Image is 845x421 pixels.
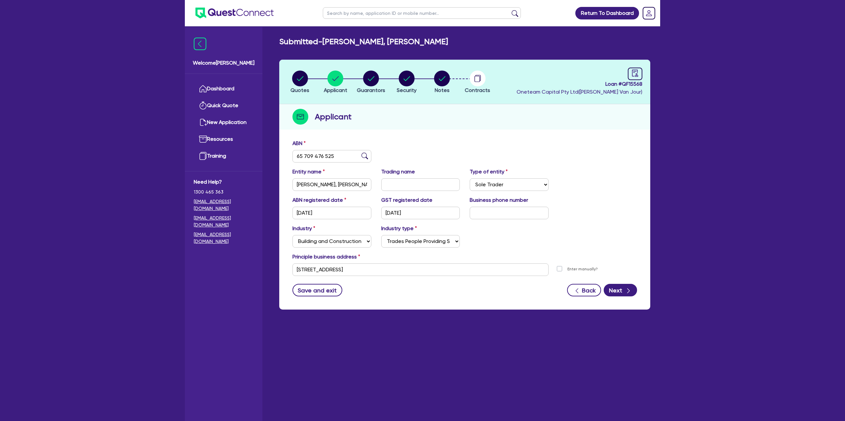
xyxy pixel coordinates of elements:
[194,198,253,212] a: [EMAIL_ADDRESS][DOMAIN_NAME]
[292,168,325,176] label: Entity name
[292,196,346,204] label: ABN registered date
[194,114,253,131] a: New Application
[434,70,450,95] button: Notes
[567,266,598,272] label: Enter manually?
[381,225,417,232] label: Industry type
[575,7,639,19] a: Return To Dashboard
[199,152,207,160] img: training
[195,8,274,18] img: quest-connect-logo-blue
[290,87,309,93] span: Quotes
[199,118,207,126] img: new-application
[194,148,253,165] a: Training
[470,196,528,204] label: Business phone number
[292,109,308,125] img: step-icon
[381,196,432,204] label: GST registered date
[396,70,417,95] button: Security
[517,80,642,88] span: Loan # QF15568
[199,135,207,143] img: resources
[292,139,306,147] label: ABN
[292,225,315,232] label: Industry
[567,284,601,296] button: Back
[640,5,658,22] a: Dropdown toggle
[435,87,450,93] span: Notes
[323,7,521,19] input: Search by name, application ID or mobile number...
[292,253,360,261] label: Principle business address
[324,87,347,93] span: Applicant
[470,168,508,176] label: Type of entity
[194,178,253,186] span: Need Help?
[604,284,637,296] button: Next
[194,231,253,245] a: [EMAIL_ADDRESS][DOMAIN_NAME]
[464,70,490,95] button: Contracts
[381,207,460,219] input: DD / MM / YYYY
[194,80,253,97] a: Dashboard
[194,131,253,148] a: Resources
[357,87,385,93] span: Guarantors
[279,37,448,46] h2: Submitted - [PERSON_NAME], [PERSON_NAME]
[292,207,371,219] input: DD / MM / YYYY
[292,284,342,296] button: Save and exit
[194,215,253,228] a: [EMAIL_ADDRESS][DOMAIN_NAME]
[194,38,206,50] img: icon-menu-close
[631,70,639,77] span: audit
[193,59,254,67] span: Welcome [PERSON_NAME]
[315,111,352,123] h2: Applicant
[397,87,417,93] span: Security
[290,70,310,95] button: Quotes
[323,70,348,95] button: Applicant
[465,87,490,93] span: Contracts
[194,189,253,195] span: 1300 465 363
[381,168,415,176] label: Trading name
[356,70,386,95] button: Guarantors
[361,153,368,159] img: abn-lookup icon
[194,97,253,114] a: Quick Quote
[517,89,642,95] span: Oneteam Capital Pty Ltd ( [PERSON_NAME] Van Jour )
[199,102,207,109] img: quick-quote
